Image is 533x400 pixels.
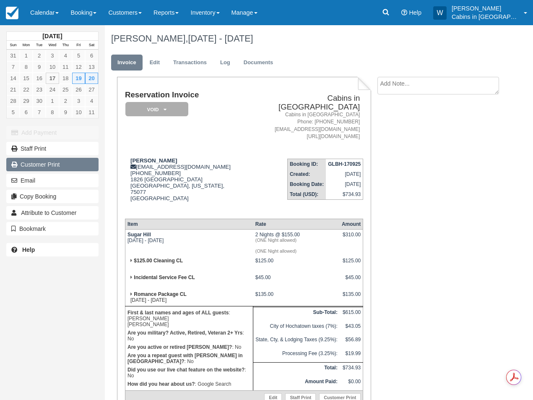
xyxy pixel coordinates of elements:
a: 1 [46,95,59,107]
a: 4 [85,95,98,107]
p: : No [127,351,251,366]
strong: Did you use our live chat feature on the website? [127,367,244,373]
a: 3 [46,50,59,61]
strong: $125.00 Cleaning CL [134,258,183,264]
a: 30 [33,95,46,107]
a: 20 [85,73,98,84]
strong: Are you military? Active, Retired, Veteran 2+ Yrs [127,330,242,336]
th: Wed [46,41,59,50]
em: (ONE Night allowed) [255,238,338,243]
a: Customer Print [6,158,99,171]
a: 3 [72,95,85,107]
td: State, Cty, & Lodging Taxes (9.25%): [253,335,340,348]
th: Rate [253,219,340,230]
a: 7 [33,107,46,118]
h2: Cabins in [GEOGRAPHIC_DATA] [244,94,360,111]
strong: How did you hear about us? [127,381,195,387]
a: 16 [33,73,46,84]
img: checkfront-main-nav-mini-logo.png [6,7,18,19]
p: : No [127,343,251,351]
a: 23 [33,84,46,95]
a: 1 [20,50,33,61]
a: 17 [46,73,59,84]
div: [EMAIL_ADDRESS][DOMAIN_NAME] [PHONE_NUMBER] 1826 [GEOGRAPHIC_DATA] [GEOGRAPHIC_DATA], [US_STATE],... [125,157,241,212]
address: Cabins in [GEOGRAPHIC_DATA] Phone: [PHONE_NUMBER] [EMAIL_ADDRESS][DOMAIN_NAME] [URL][DOMAIN_NAME] [244,111,360,140]
a: Edit [143,55,166,71]
a: Staff Print [6,142,99,155]
td: [DATE] - [DATE] [125,230,253,256]
td: $0.00 [340,376,363,391]
button: Attribute to Customer [6,206,99,220]
td: [DATE] [326,179,363,189]
strong: Incidental Service Fee CL [134,275,195,280]
h1: [PERSON_NAME], [111,34,498,44]
span: Help [409,9,421,16]
th: Created: [287,169,326,179]
button: Copy Booking [6,190,99,203]
strong: [PERSON_NAME] [130,157,177,164]
td: $734.93 [326,189,363,200]
b: Help [22,246,35,253]
th: Sub-Total: [253,307,340,321]
strong: [DATE] [42,33,62,39]
td: $56.89 [340,335,363,348]
td: $45.00 [253,272,340,289]
strong: GLBH-170925 [328,161,361,167]
a: 18 [59,73,72,84]
a: 7 [7,61,20,73]
th: Amount Paid: [253,376,340,391]
i: Help [401,10,407,16]
a: 27 [85,84,98,95]
strong: Are you active or retired [PERSON_NAME]? [127,344,232,350]
a: Documents [237,55,280,71]
p: [PERSON_NAME] [452,4,519,13]
a: 9 [33,61,46,73]
th: Amount [340,219,363,230]
div: W [433,6,447,20]
td: $135.00 [253,289,340,306]
td: Processing Fee (3.25%): [253,348,340,363]
a: 14 [7,73,20,84]
p: : [PERSON_NAME] [PERSON_NAME] [127,308,251,329]
a: Log [214,55,237,71]
a: 12 [72,61,85,73]
p: Cabins in [GEOGRAPHIC_DATA] [452,13,519,21]
div: $135.00 [342,291,361,304]
a: 5 [7,107,20,118]
a: 10 [46,61,59,73]
td: [DATE] [326,169,363,179]
a: 31 [7,50,20,61]
a: 10 [72,107,85,118]
button: Bookmark [6,222,99,235]
a: 24 [46,84,59,95]
a: 8 [46,107,59,118]
a: 8 [20,61,33,73]
strong: First & last names and ages of ALL guests [127,310,229,316]
a: 19 [72,73,85,84]
h1: Reservation Invoice [125,91,241,99]
a: 11 [85,107,98,118]
a: 15 [20,73,33,84]
a: Void [125,102,185,117]
td: 2 Nights @ $155.00 [253,230,340,256]
div: $125.00 [342,258,361,270]
a: Transactions [167,55,213,71]
th: Tue [33,41,46,50]
th: Item [125,219,253,230]
a: 9 [59,107,72,118]
a: 26 [72,84,85,95]
td: City of Hochatown taxes (7%): [253,321,340,335]
a: Help [6,243,99,256]
em: Void [125,102,188,117]
span: Attribute to Customer [21,209,76,216]
td: $125.00 [253,256,340,272]
td: $43.05 [340,321,363,335]
a: Invoice [111,55,143,71]
a: 2 [59,95,72,107]
button: Email [6,174,99,187]
a: 5 [72,50,85,61]
th: Booking ID: [287,159,326,169]
span: [DATE] - [DATE] [188,33,253,44]
th: Total: [253,363,340,377]
a: 2 [33,50,46,61]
